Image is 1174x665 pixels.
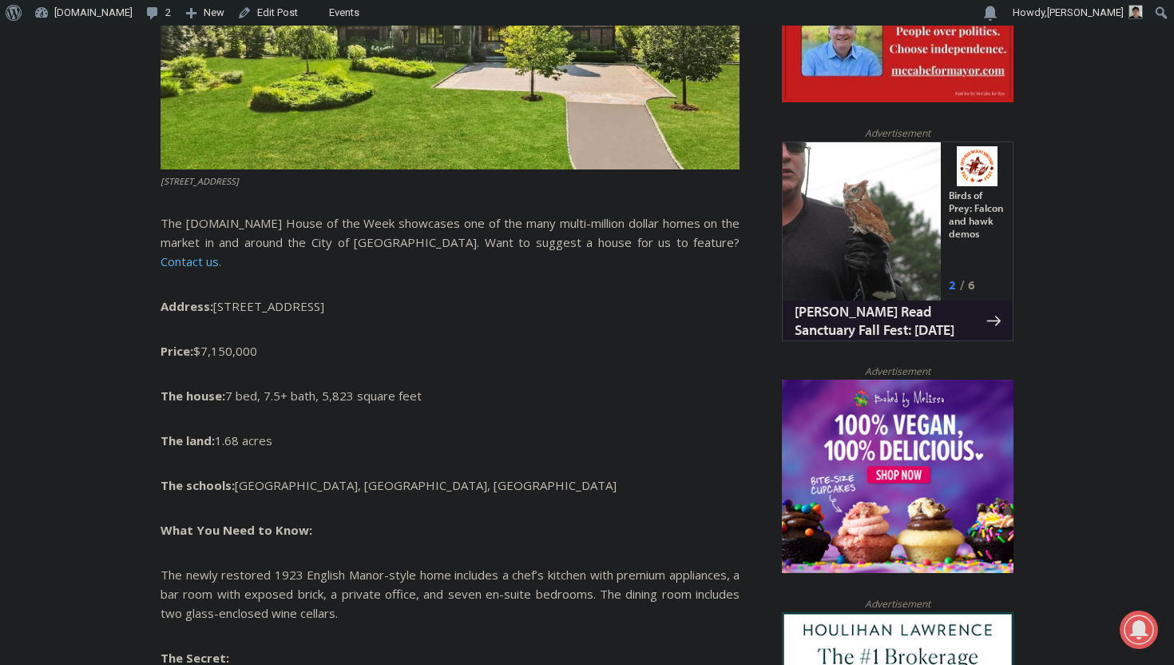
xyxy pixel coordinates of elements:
[1128,5,1143,19] img: Patel, Devan - bio cropped 200x200
[225,388,422,404] span: 7 bed, 7.5+ bath, 5,823 square feet
[161,174,740,189] figcaption: [STREET_ADDRESS]
[235,477,617,493] span: [GEOGRAPHIC_DATA], [GEOGRAPHIC_DATA], [GEOGRAPHIC_DATA]
[215,432,272,448] span: 1.68 acres
[418,159,740,195] span: Intern @ [DOMAIN_NAME]
[178,135,182,151] div: /
[849,125,946,141] span: Advertisement
[782,380,1013,573] img: Baked by Melissa
[13,161,204,197] h4: [PERSON_NAME] Read Sanctuary Fall Fest: [DATE]
[167,47,223,131] div: Birds of Prey: Falcon and hawk demos
[849,364,946,379] span: Advertisement
[161,477,235,493] b: The schools:
[403,1,755,155] div: "The first chef I interviewed talked about coming to [GEOGRAPHIC_DATA] from [GEOGRAPHIC_DATA] in ...
[161,343,193,359] b: Price:
[161,298,213,314] b: Address:
[161,253,221,269] a: Contact us.
[186,135,193,151] div: 6
[213,298,324,314] span: [STREET_ADDRESS]
[161,432,215,448] b: The land:
[161,522,312,538] b: What You Need to Know:
[161,388,225,404] b: The house:
[849,596,946,611] span: Advertisement
[193,343,257,359] span: $7,150,000
[167,135,174,151] div: 2
[161,567,740,621] span: The newly restored 1923 English Manor-style home includes a chef’s kitchen with premium appliance...
[384,155,774,199] a: Intern @ [DOMAIN_NAME]
[161,213,740,271] p: The [DOMAIN_NAME] House of the Week showcases one of the many multi-million dollar homes on the m...
[1047,6,1124,18] span: [PERSON_NAME]
[1,159,231,199] a: [PERSON_NAME] Read Sanctuary Fall Fest: [DATE]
